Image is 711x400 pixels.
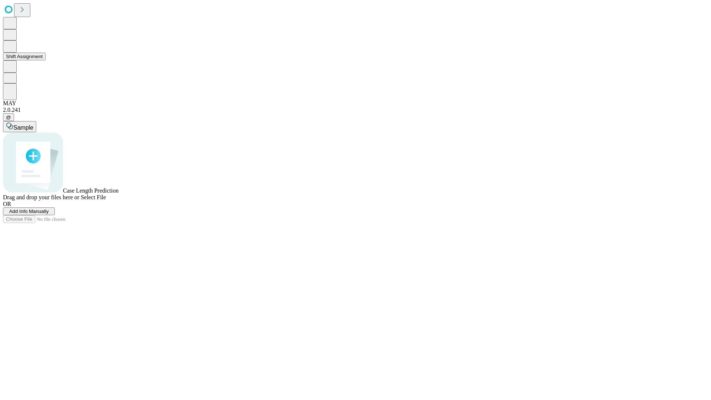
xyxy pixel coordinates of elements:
[81,194,106,200] span: Select File
[63,187,118,194] span: Case Length Prediction
[9,209,49,214] span: Add Info Manually
[3,201,11,207] span: OR
[6,114,11,120] span: @
[3,194,79,200] span: Drag and drop your files here or
[3,53,46,60] button: Shift Assignment
[3,121,36,132] button: Sample
[3,100,708,107] div: MAY
[3,207,55,215] button: Add Info Manually
[13,124,33,131] span: Sample
[3,113,14,121] button: @
[3,107,708,113] div: 2.0.241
